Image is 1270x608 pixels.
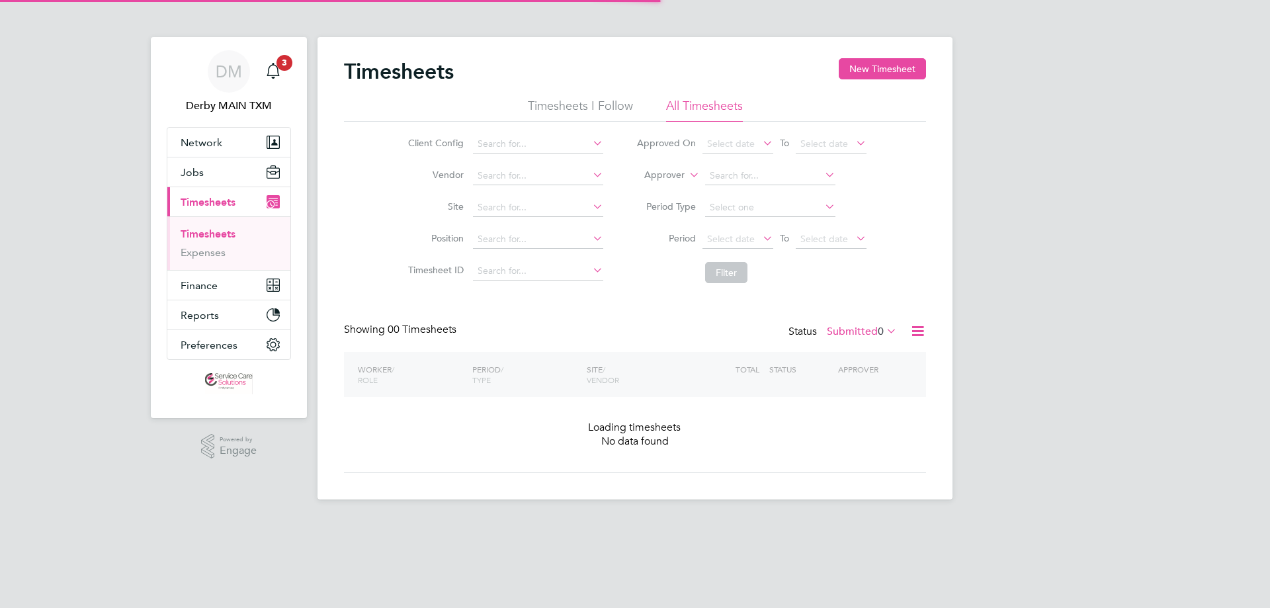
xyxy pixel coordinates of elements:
input: Search for... [473,230,603,249]
div: Timesheets [167,216,290,270]
a: 3 [260,50,286,93]
button: Finance [167,271,290,300]
label: Period Type [636,200,696,212]
span: Finance [181,279,218,292]
a: Expenses [181,246,226,259]
input: Search for... [473,135,603,153]
label: Period [636,232,696,244]
a: Timesheets [181,228,235,240]
a: DMDerby MAIN TXM [167,50,291,114]
span: Reports [181,309,219,322]
label: Position [404,232,464,244]
span: 0 [878,325,884,338]
input: Search for... [473,198,603,217]
span: To [776,134,793,152]
span: Powered by [220,434,257,445]
label: Submitted [827,325,897,338]
div: Showing [344,323,459,337]
nav: Main navigation [151,37,307,418]
div: Status [788,323,900,341]
label: Approved On [636,137,696,149]
button: Preferences [167,330,290,359]
span: Select date [800,233,848,245]
span: 00 Timesheets [388,323,456,336]
span: Derby MAIN TXM [167,98,291,114]
span: Network [181,136,222,149]
span: Preferences [181,339,237,351]
button: Timesheets [167,187,290,216]
span: Timesheets [181,196,235,208]
input: Search for... [705,167,835,185]
span: Engage [220,445,257,456]
li: Timesheets I Follow [528,98,633,122]
a: Powered byEngage [201,434,257,459]
img: txmhealthcare-logo-retina.png [205,373,253,394]
input: Select one [705,198,835,217]
span: DM [216,63,242,80]
label: Approver [625,169,685,182]
input: Search for... [473,167,603,185]
span: Select date [707,138,755,150]
button: Filter [705,262,747,283]
span: Select date [707,233,755,245]
a: Go to home page [167,373,291,394]
label: Timesheet ID [404,264,464,276]
span: Select date [800,138,848,150]
button: Jobs [167,157,290,187]
span: 3 [276,55,292,71]
span: Jobs [181,166,204,179]
button: Network [167,128,290,157]
label: Vendor [404,169,464,181]
label: Site [404,200,464,212]
button: New Timesheet [839,58,926,79]
h2: Timesheets [344,58,454,85]
label: Client Config [404,137,464,149]
button: Reports [167,300,290,329]
input: Search for... [473,262,603,281]
li: All Timesheets [666,98,743,122]
span: To [776,230,793,247]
